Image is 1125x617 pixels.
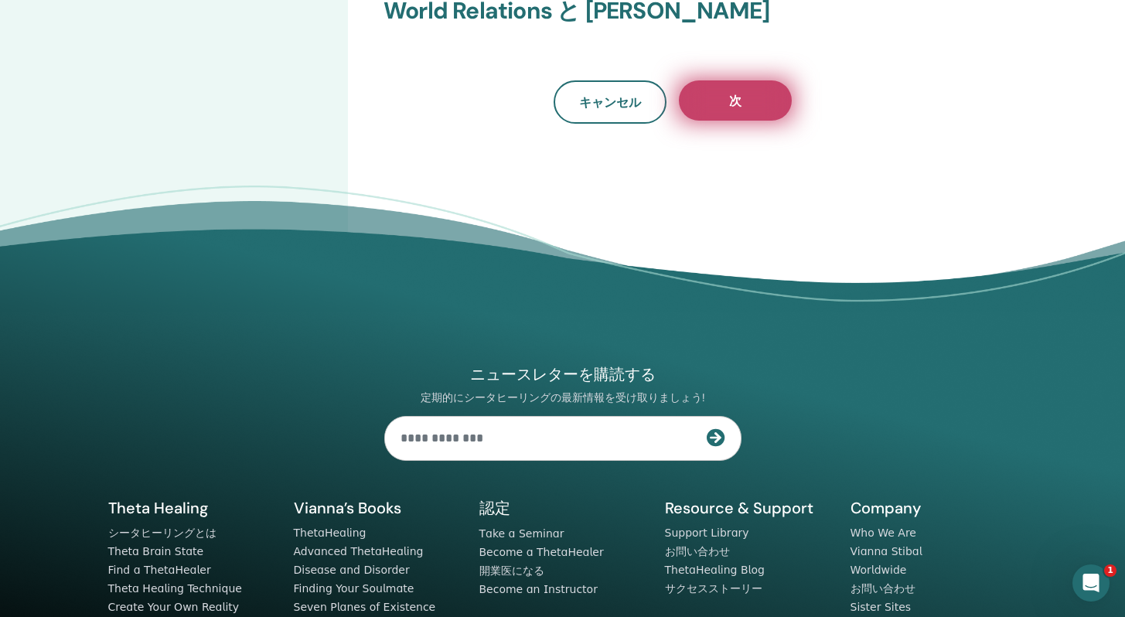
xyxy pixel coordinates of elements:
[294,582,414,595] a: Finding Your Soulmate
[851,582,915,595] a: お問い合わせ
[108,498,275,518] h5: Theta Healing
[1072,564,1110,602] iframe: Intercom live chat
[851,527,916,539] a: Who We Are
[665,564,765,576] a: ThetaHealing Blog
[384,390,741,405] p: 定期的にシータヒーリングの最新情報を受け取りましょう!
[665,545,730,557] a: お問い合わせ
[108,582,242,595] a: Theta Healing Technique
[108,527,216,539] a: シータヒーリングとは
[479,583,598,595] a: Become an Instructor
[294,527,366,539] a: ThetaHealing
[851,601,912,613] a: Sister Sites
[665,498,832,518] h5: Resource & Support
[384,364,741,385] h4: ニュースレターを購読する
[479,564,544,577] a: 開業医になる
[294,498,461,518] h5: Vianna’s Books
[294,545,424,557] a: Advanced ThetaHealing
[665,527,749,539] a: Support Library
[851,498,1018,518] h5: Company
[665,582,762,595] a: サクセスストーリー
[1104,564,1116,577] span: 1
[579,94,641,111] span: キャンセル
[851,564,907,576] a: Worldwide
[479,546,604,558] a: Become a ThetaHealer
[294,601,436,613] a: Seven Planes of Existence
[108,545,204,557] a: Theta Brain State
[554,80,666,124] a: キャンセル
[108,564,211,576] a: Find a ThetaHealer
[294,564,410,576] a: Disease and Disorder
[679,80,792,121] button: 次
[851,545,922,557] a: Vianna Stibal
[479,498,646,519] h5: 認定
[729,93,741,109] span: 次
[479,527,564,540] a: Take a Seminar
